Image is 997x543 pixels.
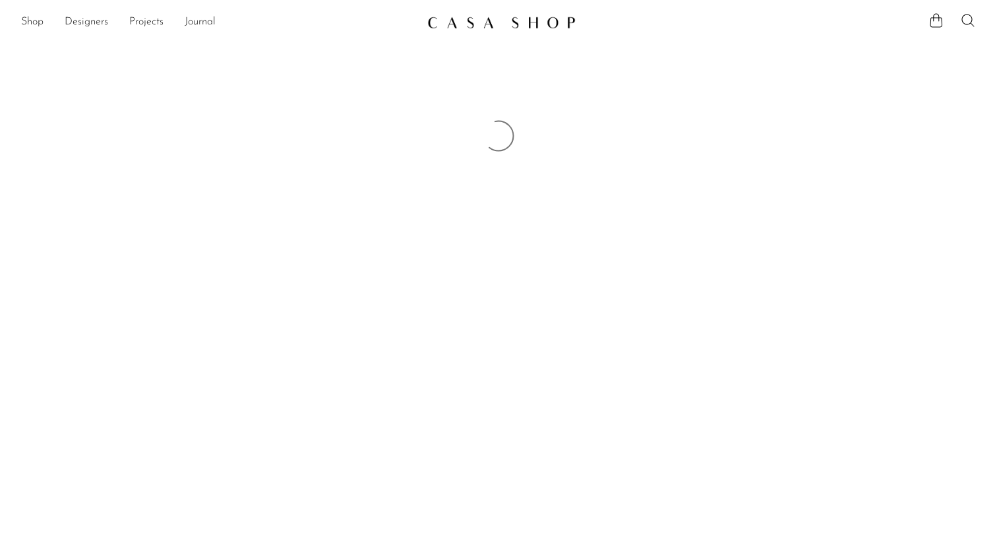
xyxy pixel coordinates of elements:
[21,11,417,34] nav: Desktop navigation
[129,14,164,31] a: Projects
[21,11,417,34] ul: NEW HEADER MENU
[21,14,44,31] a: Shop
[185,14,216,31] a: Journal
[65,14,108,31] a: Designers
